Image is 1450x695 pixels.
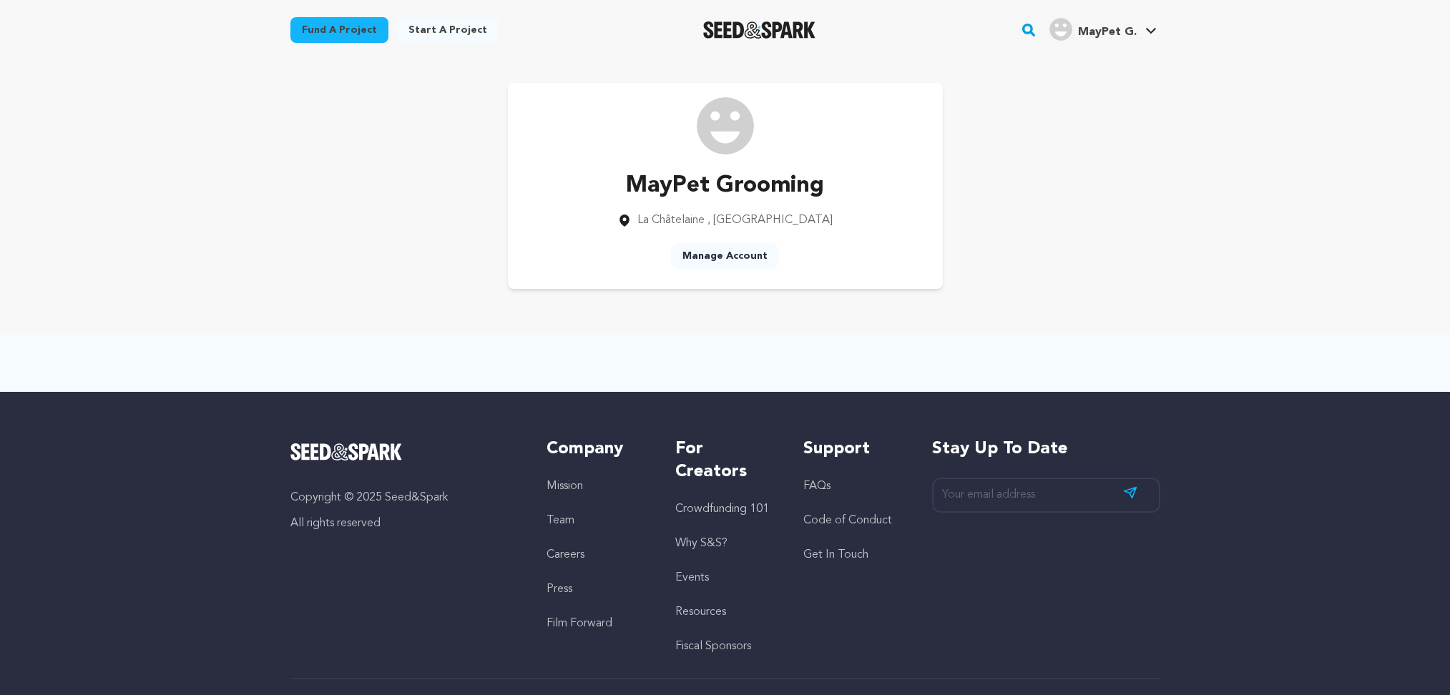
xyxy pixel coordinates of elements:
[547,438,646,460] h5: Company
[547,583,572,595] a: Press
[1049,18,1137,41] div: MayPet G.'s Profile
[547,480,583,492] a: Mission
[803,549,868,561] a: Get In Touch
[675,572,709,583] a: Events
[290,515,519,532] p: All rights reserved
[1047,15,1160,41] a: MayPet G.'s Profile
[397,17,499,43] a: Start a project
[547,618,612,629] a: Film Forward
[290,443,519,460] a: Seed&Spark Homepage
[617,169,833,203] p: MayPet Grooming
[547,549,584,561] a: Careers
[703,21,815,39] a: Seed&Spark Homepage
[697,97,754,154] img: /img/default-images/user/medium/user.png image
[290,17,388,43] a: Fund a project
[675,438,775,483] h5: For Creators
[707,215,833,226] span: , [GEOGRAPHIC_DATA]
[547,515,574,526] a: Team
[932,438,1160,460] h5: Stay up to date
[290,489,519,506] p: Copyright © 2025 Seed&Spark
[1049,18,1072,41] img: user.png
[803,438,903,460] h5: Support
[675,503,769,515] a: Crowdfunding 101
[675,538,728,549] a: Why S&S?
[675,641,751,652] a: Fiscal Sponsors
[932,478,1160,513] input: Your email address
[290,443,403,460] img: Seed&Spark Logo
[803,480,831,492] a: FAQs
[675,606,726,618] a: Resources
[1047,15,1160,45] span: MayPet G.'s Profile
[803,515,892,526] a: Code of Conduct
[671,243,779,269] a: Manage Account
[703,21,815,39] img: Seed&Spark Logo Dark Mode
[1078,26,1137,38] span: MayPet G.
[637,215,705,226] span: La Châtelaine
